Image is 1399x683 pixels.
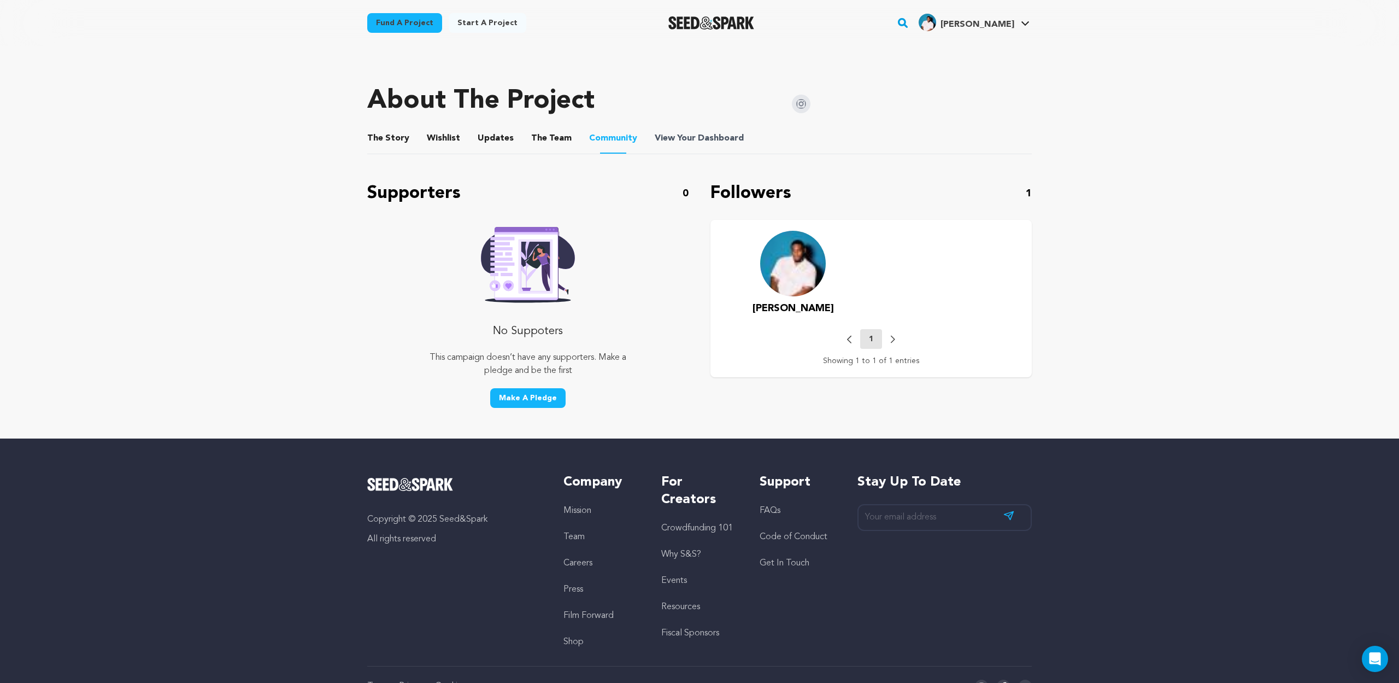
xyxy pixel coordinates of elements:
[421,320,635,342] p: No Suppoters
[710,180,791,207] p: Followers
[472,220,584,303] img: Seed&Spark Rafiki Image
[655,132,746,145] span: Your
[367,88,595,114] h1: About The Project
[563,474,639,491] h5: Company
[760,533,827,541] a: Code of Conduct
[661,629,719,638] a: Fiscal Sponsors
[427,132,460,145] span: Wishlist
[698,132,744,145] span: Dashboard
[869,334,873,345] p: 1
[683,186,689,201] p: 0
[760,559,809,568] a: Get In Touch
[421,351,635,377] p: This campaign doesn’t have any supporters. Make a pledge and be the first
[1362,646,1388,672] div: Open Intercom Messenger
[668,16,754,30] a: Seed&Spark Homepage
[449,13,526,33] a: Start a project
[857,474,1032,491] h5: Stay up to date
[668,16,754,30] img: Seed&Spark Logo Dark Mode
[367,478,542,491] a: Seed&Spark Homepage
[531,132,547,145] span: The
[490,388,566,408] button: Make A Pledge
[367,132,409,145] span: Story
[367,478,453,491] img: Seed&Spark Logo
[753,301,834,316] a: [PERSON_NAME]
[563,559,592,568] a: Careers
[563,638,584,646] a: Shop
[589,132,637,145] span: Community
[919,14,1014,31] div: Conrad M.'s Profile
[661,603,700,611] a: Resources
[760,506,780,515] a: FAQs
[661,576,687,585] a: Events
[367,513,542,526] p: Copyright © 2025 Seed&Spark
[661,524,733,533] a: Crowdfunding 101
[940,20,1014,29] span: [PERSON_NAME]
[860,329,882,349] button: 1
[367,180,461,207] p: Supporters
[919,14,936,31] img: 74de8a38eed53438.jpg
[367,13,442,33] a: Fund a project
[792,95,810,113] img: Seed&Spark Instagram Icon
[367,533,542,546] p: All rights reserved
[760,474,836,491] h5: Support
[661,474,737,509] h5: For Creators
[478,132,514,145] span: Updates
[1026,186,1032,201] p: 1
[531,132,572,145] span: Team
[661,550,701,559] a: Why S&S?
[857,504,1032,531] input: Your email address
[563,533,585,541] a: Team
[563,506,591,515] a: Mission
[823,355,920,366] p: Showing 1 to 1 of 1 entries
[760,231,826,296] img: 74de8a38eed53438.jpg
[655,132,746,145] a: ViewYourDashboard
[916,11,1032,34] span: Conrad M.'s Profile
[563,585,583,594] a: Press
[753,303,834,313] span: [PERSON_NAME]
[563,611,614,620] a: Film Forward
[916,11,1032,31] a: Conrad M.'s Profile
[367,132,383,145] span: The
